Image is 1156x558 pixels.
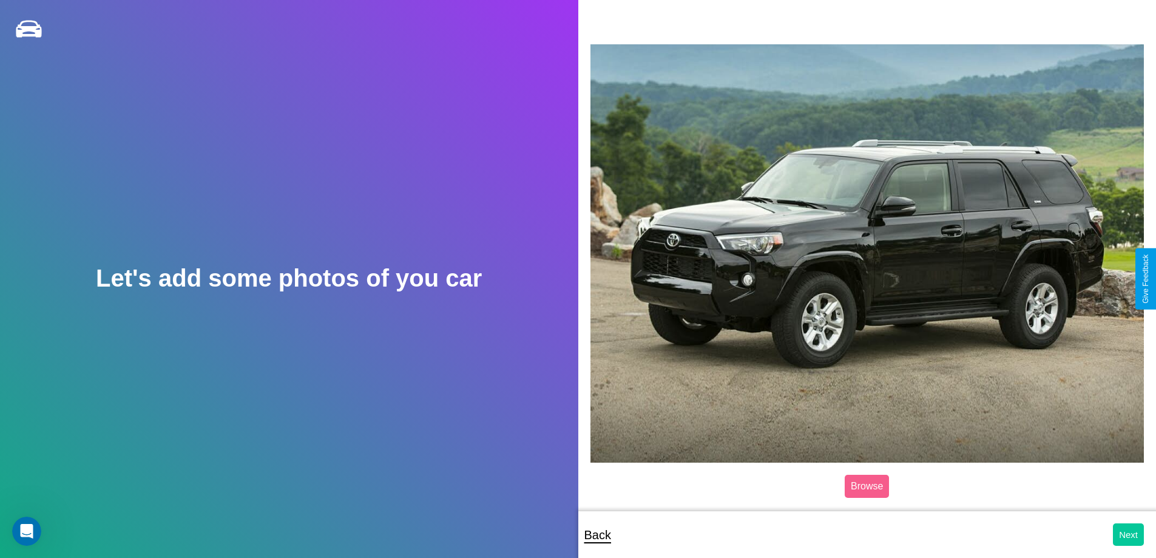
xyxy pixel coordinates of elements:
div: Give Feedback [1141,254,1150,304]
img: posted [590,44,1144,462]
label: Browse [845,475,889,498]
h2: Let's add some photos of you car [96,265,482,292]
iframe: Intercom live chat [12,517,41,546]
button: Next [1113,523,1144,546]
p: Back [584,524,611,546]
